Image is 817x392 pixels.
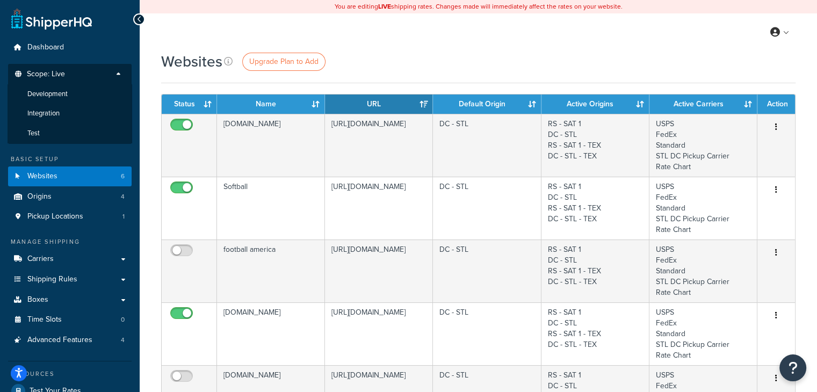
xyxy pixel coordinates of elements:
[162,95,217,114] th: Status: activate to sort column ascending
[249,56,319,67] span: Upgrade Plan to Add
[433,95,541,114] th: Default Origin: activate to sort column ascending
[8,207,132,227] li: Pickup Locations
[217,177,325,239] td: Softball
[433,114,541,177] td: DC - STL
[27,129,40,138] span: Test
[8,330,132,350] a: Advanced Features 4
[8,104,132,124] li: Integration
[122,212,125,221] span: 1
[8,155,132,164] div: Basic Setup
[8,166,132,186] li: Websites
[27,255,54,264] span: Carriers
[8,310,132,330] a: Time Slots 0
[217,114,325,177] td: [DOMAIN_NAME]
[121,192,125,201] span: 4
[161,51,222,72] h1: Websites
[649,302,757,365] td: USPS FedEx Standard STL DC Pickup Carrier Rate Chart
[325,95,433,114] th: URL: activate to sort column ascending
[8,310,132,330] li: Time Slots
[8,290,132,310] a: Boxes
[433,239,541,302] td: DC - STL
[8,369,132,379] div: Resources
[378,2,391,11] b: LIVE
[11,8,92,30] a: ShipperHQ Home
[27,212,83,221] span: Pickup Locations
[27,90,68,99] span: Development
[121,172,125,181] span: 6
[649,95,757,114] th: Active Carriers: activate to sort column ascending
[433,302,541,365] td: DC - STL
[8,84,132,104] li: Development
[649,177,757,239] td: USPS FedEx Standard STL DC Pickup Carrier Rate Chart
[8,249,132,269] a: Carriers
[217,239,325,302] td: football america
[8,166,132,186] a: Websites 6
[325,177,433,239] td: [URL][DOMAIN_NAME]
[8,38,132,57] a: Dashboard
[27,336,92,345] span: Advanced Features
[8,187,132,207] li: Origins
[541,114,649,177] td: RS - SAT 1 DC - STL RS - SAT 1 - TEX DC - STL - TEX
[27,315,62,324] span: Time Slots
[649,114,757,177] td: USPS FedEx Standard STL DC Pickup Carrier Rate Chart
[541,239,649,302] td: RS - SAT 1 DC - STL RS - SAT 1 - TEX DC - STL - TEX
[27,295,48,304] span: Boxes
[27,109,60,118] span: Integration
[27,192,52,201] span: Origins
[541,177,649,239] td: RS - SAT 1 DC - STL RS - SAT 1 - TEX DC - STL - TEX
[217,95,325,114] th: Name: activate to sort column ascending
[325,302,433,365] td: [URL][DOMAIN_NAME]
[8,207,132,227] a: Pickup Locations 1
[779,354,806,381] button: Open Resource Center
[121,336,125,345] span: 4
[8,237,132,246] div: Manage Shipping
[649,239,757,302] td: USPS FedEx Standard STL DC Pickup Carrier Rate Chart
[757,95,795,114] th: Action
[27,275,77,284] span: Shipping Rules
[541,302,649,365] td: RS - SAT 1 DC - STL RS - SAT 1 - TEX DC - STL - TEX
[217,302,325,365] td: [DOMAIN_NAME]
[242,53,326,71] a: Upgrade Plan to Add
[8,187,132,207] a: Origins 4
[27,70,65,79] span: Scope: Live
[433,177,541,239] td: DC - STL
[27,43,64,52] span: Dashboard
[325,114,433,177] td: [URL][DOMAIN_NAME]
[325,239,433,302] td: [URL][DOMAIN_NAME]
[541,95,649,114] th: Active Origins: activate to sort column ascending
[8,270,132,289] a: Shipping Rules
[121,315,125,324] span: 0
[8,330,132,350] li: Advanced Features
[8,124,132,143] li: Test
[27,172,57,181] span: Websites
